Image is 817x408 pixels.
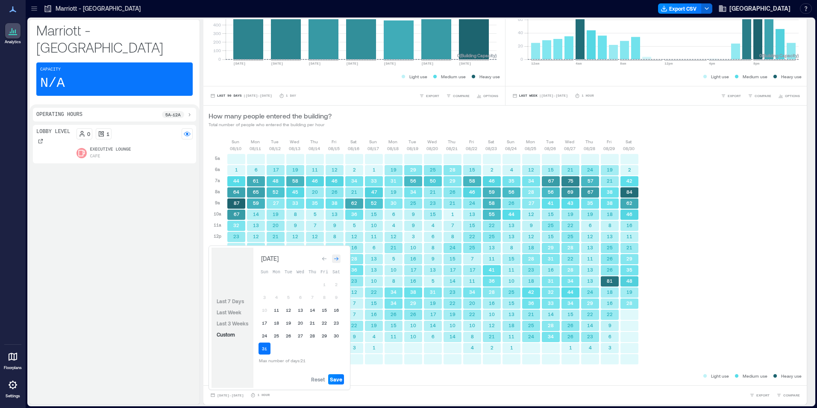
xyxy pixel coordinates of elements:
[391,167,397,172] text: 19
[743,73,767,80] p: Medium use
[309,62,321,65] text: [DATE]
[628,167,631,172] text: 2
[371,234,377,239] text: 11
[250,145,261,152] p: 08/11
[36,128,70,135] p: Lobby Level
[332,178,338,183] text: 46
[269,145,281,152] p: 08/12
[318,253,330,265] button: Go to previous month
[567,211,573,217] text: 19
[2,21,24,47] a: Analytics
[658,3,702,14] button: Export CSV
[215,318,250,328] button: Last 3 Weeks
[294,304,306,316] button: 13
[607,189,613,195] text: 38
[215,307,243,317] button: Last Week
[233,178,239,183] text: 44
[5,39,21,44] p: Analytics
[412,234,415,239] text: 3
[603,145,615,152] p: 08/29
[312,189,318,195] text: 20
[251,138,260,145] p: Mon
[548,178,554,183] text: 67
[273,234,279,239] text: 21
[392,211,395,217] text: 6
[312,200,318,206] text: 35
[567,222,573,228] text: 22
[432,234,435,239] text: 6
[626,211,632,217] text: 46
[620,62,626,65] text: 8am
[548,211,554,217] text: 15
[310,138,318,145] p: Thu
[387,145,399,152] p: 08/18
[469,189,475,195] text: 46
[165,111,181,118] p: 5a - 12a
[469,211,475,217] text: 13
[469,138,474,145] p: Fri
[459,62,471,65] text: [DATE]
[351,200,357,206] text: 62
[729,4,791,13] span: [GEOGRAPHIC_DATA]
[87,130,90,137] p: 0
[259,330,270,342] button: 24
[271,62,283,65] text: [DATE]
[388,138,397,145] p: Mon
[626,222,632,228] text: 16
[215,329,237,340] button: Custom
[233,234,239,239] text: 23
[371,222,377,228] text: 10
[529,200,535,206] text: 27
[351,234,357,239] text: 12
[332,189,338,195] text: 26
[607,138,611,145] p: Fri
[508,189,514,195] text: 56
[371,211,377,217] text: 15
[253,222,259,228] text: 13
[235,167,238,172] text: 1
[451,222,454,228] text: 7
[748,391,771,399] button: EXPORT
[548,222,554,228] text: 25
[215,155,220,162] p: 5a
[270,330,282,342] button: 25
[318,330,330,342] button: 29
[421,62,434,65] text: [DATE]
[508,178,514,183] text: 35
[525,145,536,152] p: 08/25
[286,93,296,98] p: 1 Day
[432,222,435,228] text: 4
[371,189,377,195] text: 47
[391,234,397,239] text: 12
[290,138,299,145] p: Wed
[273,200,279,206] text: 27
[311,376,325,383] span: Reset
[508,234,514,239] text: 13
[330,376,342,383] span: Save
[430,189,436,195] text: 21
[410,167,416,172] text: 29
[531,62,539,65] text: 12am
[626,189,632,195] text: 84
[489,178,495,183] text: 46
[479,73,500,80] p: Heavy use
[332,138,336,145] p: Fri
[330,317,342,329] button: 23
[626,178,632,183] text: 42
[568,178,573,183] text: 75
[351,178,357,183] text: 34
[412,222,415,228] text: 9
[446,145,458,152] p: 08/21
[785,93,800,98] span: OPTIONS
[215,166,220,173] p: 6a
[589,222,592,228] text: 6
[333,222,336,228] text: 9
[607,211,613,217] text: 18
[4,365,22,370] p: Floorplans
[576,62,582,65] text: 4am
[427,138,437,145] p: Wed
[215,177,220,184] p: 7a
[289,145,300,152] p: 08/13
[314,211,317,217] text: 5
[292,200,298,206] text: 33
